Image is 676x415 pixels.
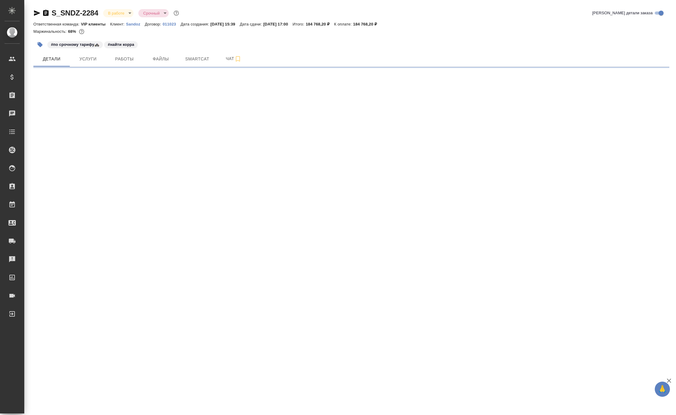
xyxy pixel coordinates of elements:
[108,42,134,48] p: #найти корра
[219,55,248,63] span: Чат
[73,55,103,63] span: Услуги
[181,22,210,26] p: Дата создания:
[51,42,99,48] p: #по срочному тарифу🚓
[263,22,293,26] p: [DATE] 17:00
[145,22,163,26] p: Договор:
[106,11,126,16] button: В работе
[68,29,77,34] p: 68%
[183,55,212,63] span: Smartcat
[103,42,138,47] span: найти корра
[110,55,139,63] span: Работы
[37,55,66,63] span: Детали
[146,55,175,63] span: Файлы
[141,11,161,16] button: Срочный
[33,38,47,51] button: Добавить тэг
[306,22,334,26] p: 184 768,20 ₽
[657,383,668,396] span: 🙏
[163,22,181,26] p: 011023
[353,22,381,26] p: 184 768,20 ₽
[78,28,86,36] button: 49940.38 RUB;
[33,22,81,26] p: Ответственная команда:
[42,9,49,17] button: Скопировать ссылку
[655,382,670,397] button: 🙏
[110,22,126,26] p: Клиент:
[103,9,134,17] div: В работе
[240,22,263,26] p: Дата сдачи:
[126,22,145,26] p: Sandoz
[163,21,181,26] a: 011023
[234,55,242,63] svg: Подписаться
[334,22,353,26] p: К оплате:
[52,9,98,17] a: S_SNDZ-2284
[592,10,653,16] span: [PERSON_NAME] детали заказа
[81,22,110,26] p: VIP клиенты
[211,22,240,26] p: [DATE] 15:39
[47,42,103,47] span: по срочному тарифу🚓
[292,22,306,26] p: Итого:
[126,21,145,26] a: Sandoz
[138,9,169,17] div: В работе
[172,9,180,17] button: Доп статусы указывают на важность/срочность заказа
[33,29,68,34] p: Маржинальность:
[33,9,41,17] button: Скопировать ссылку для ЯМессенджера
